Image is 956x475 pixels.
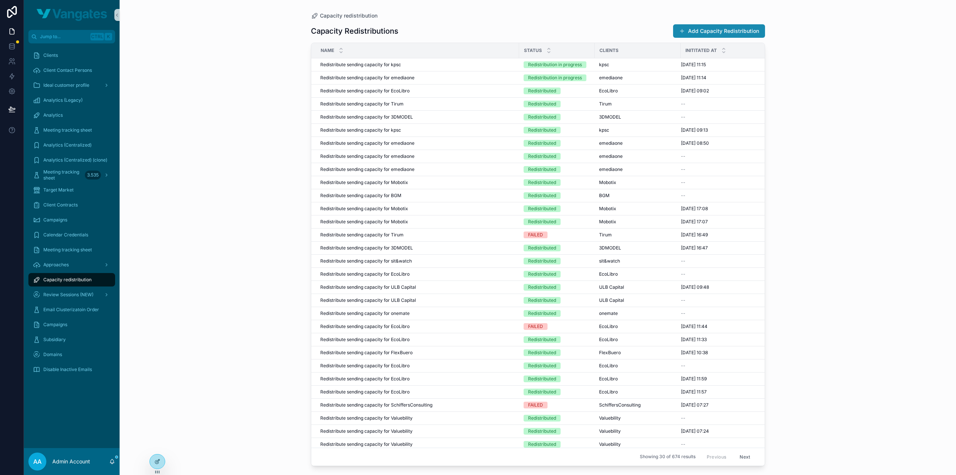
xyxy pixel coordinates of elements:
a: Redistributed [524,284,590,291]
span: -- [681,310,685,316]
a: Redistributed [524,179,590,186]
a: [DATE] 11:33 [681,337,761,343]
span: Calendar Credentials [43,232,88,238]
span: BGM [599,193,610,199]
a: [DATE] 09:13 [681,127,761,133]
span: EcoLibro [599,271,618,277]
a: Campaigns [28,318,115,331]
span: [DATE] 10:38 [681,350,708,356]
a: Analytics [28,108,115,122]
a: -- [681,258,761,264]
a: Client Contact Persons [28,64,115,77]
span: Tirum [599,101,612,107]
a: Redistribute sending capacity for EcoLibro [320,271,515,277]
a: emediaone [599,140,676,146]
a: -- [681,415,761,421]
a: Redistribute sending capacity for EcoLibro [320,389,515,395]
div: Redistributed [528,389,556,395]
a: Redistribute sending capacity for ULB Capital [320,284,515,290]
span: Status [524,47,542,53]
a: Ideal customer profile [28,79,115,92]
a: Approaches [28,258,115,272]
a: Redistributed [524,153,590,160]
a: Redistributed [524,101,590,107]
a: BGM [599,193,676,199]
span: [DATE] 11:15 [681,62,706,68]
div: Redistribution in progress [528,61,582,68]
span: Target Market [43,187,74,193]
span: Disable Inactive Emails [43,367,92,373]
span: Campaigns [43,217,67,223]
a: Redistribution in progress [524,61,590,68]
span: Mobotix [599,219,616,225]
a: -- [681,180,761,186]
span: -- [681,363,685,369]
span: -- [681,180,685,186]
span: Redistribute sending capacity for ULB Capital [320,297,416,303]
span: EcoLibro [599,324,618,330]
span: Redistribute sending capacity for EcoLibro [320,376,410,382]
span: emediaone [599,75,623,81]
a: Redistribute sending capacity for kpsc [320,62,515,68]
span: Meeting tracking sheet [43,169,82,181]
a: EcoLibro [599,376,676,382]
span: Review Sessions (NEW) [43,292,93,298]
span: [DATE] 11:44 [681,324,707,330]
span: Redistribute sending capacity for sit&watch [320,258,412,264]
a: Clients [28,49,115,62]
span: K [105,34,111,40]
a: Redistribute sending capacity for Valuebility [320,441,515,447]
span: Mobotix [599,206,616,212]
a: -- [681,153,761,159]
div: Redistributed [528,362,556,369]
a: ULB Capital [599,284,676,290]
span: -- [681,415,685,421]
span: Subsidiary [43,337,66,343]
a: Redistribute sending capacity for Valuebility [320,415,515,421]
div: Redistributed [528,349,556,356]
a: Redistribute sending capacity for Tirum [320,232,515,238]
div: Redistributed [528,376,556,382]
span: Redistribute sending capacity for EcoLibro [320,88,410,94]
a: Redistributed [524,362,590,369]
div: Redistribution in progress [528,74,582,81]
span: [DATE] 11:33 [681,337,707,343]
span: EcoLibro [599,88,618,94]
span: Meeting tracking sheet [43,247,92,253]
a: Redistributed [524,114,590,120]
div: Redistributed [528,153,556,160]
button: Add Capacity Redistribution [673,24,765,38]
span: Redistribute sending capacity for emediaone [320,166,414,172]
a: -- [681,363,761,369]
a: Review Sessions (NEW) [28,288,115,301]
div: Redistributed [528,271,556,278]
a: Redistributed [524,310,590,317]
span: [DATE] 16:49 [681,232,708,238]
span: Domains [43,352,62,358]
span: Redistribute sending capacity for Mobotix [320,219,408,225]
span: EcoLibro [599,337,618,343]
span: 3DMODEL [599,114,621,120]
a: Redistributed [524,127,590,134]
span: [DATE] 11:14 [681,75,706,81]
div: Redistributed [528,192,556,199]
span: Meeting tracking sheet [43,127,92,133]
span: Analytics (Centralized) (clone) [43,157,107,163]
a: -- [681,101,761,107]
a: Redistribute sending capacity for EcoLibro [320,337,515,343]
a: -- [681,441,761,447]
span: [DATE] 08:50 [681,140,709,146]
span: onemate [599,310,618,316]
a: Mobotix [599,219,676,225]
div: Redistributed [528,101,556,107]
a: FlexBuero [599,350,676,356]
div: Redistributed [528,441,556,448]
a: sit&watch [599,258,676,264]
span: ULB Capital [599,297,624,303]
span: -- [681,441,685,447]
span: Redistribute sending capacity for EcoLibro [320,389,410,395]
span: Approaches [43,262,69,268]
a: kpsc [599,62,676,68]
div: Redistributed [528,258,556,264]
a: Calendar Credentials [28,228,115,242]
